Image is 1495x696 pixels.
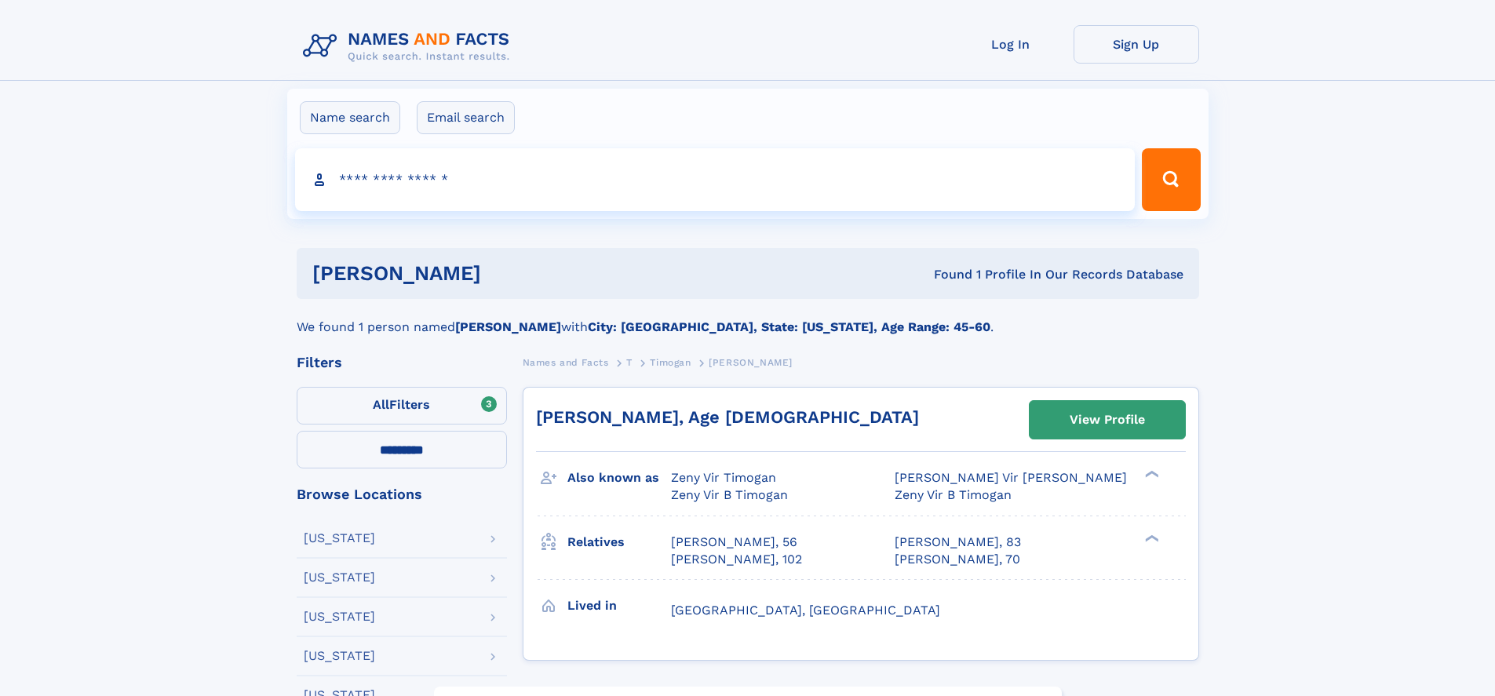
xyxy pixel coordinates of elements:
div: [US_STATE] [304,650,375,662]
a: [PERSON_NAME], 83 [895,534,1021,551]
span: Zeny Vir Timogan [671,470,776,485]
h3: Also known as [567,465,671,491]
div: Filters [297,355,507,370]
div: [US_STATE] [304,571,375,584]
div: We found 1 person named with . [297,299,1199,337]
b: City: [GEOGRAPHIC_DATA], State: [US_STATE], Age Range: 45-60 [588,319,990,334]
span: [PERSON_NAME] [709,357,793,368]
b: [PERSON_NAME] [455,319,561,334]
div: Browse Locations [297,487,507,501]
div: ❯ [1141,469,1160,479]
span: All [373,397,389,412]
a: Sign Up [1074,25,1199,64]
label: Email search [417,101,515,134]
h3: Lived in [567,592,671,619]
div: ❯ [1141,533,1160,543]
h3: Relatives [567,529,671,556]
span: T [626,357,633,368]
a: Timogan [650,352,691,372]
span: Zeny Vir B Timogan [671,487,788,502]
a: Names and Facts [523,352,609,372]
div: Found 1 Profile In Our Records Database [707,266,1183,283]
label: Name search [300,101,400,134]
a: View Profile [1030,401,1185,439]
span: [PERSON_NAME] Vir [PERSON_NAME] [895,470,1127,485]
a: [PERSON_NAME], 56 [671,534,797,551]
div: [US_STATE] [304,610,375,623]
label: Filters [297,387,507,425]
button: Search Button [1142,148,1200,211]
div: [US_STATE] [304,532,375,545]
span: Zeny Vir B Timogan [895,487,1012,502]
span: Timogan [650,357,691,368]
a: Log In [948,25,1074,64]
div: View Profile [1070,402,1145,438]
a: [PERSON_NAME], 102 [671,551,802,568]
h1: [PERSON_NAME] [312,264,708,283]
a: T [626,352,633,372]
input: search input [295,148,1136,211]
a: [PERSON_NAME], 70 [895,551,1020,568]
span: [GEOGRAPHIC_DATA], [GEOGRAPHIC_DATA] [671,603,940,618]
a: [PERSON_NAME], Age [DEMOGRAPHIC_DATA] [536,407,919,427]
img: Logo Names and Facts [297,25,523,67]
